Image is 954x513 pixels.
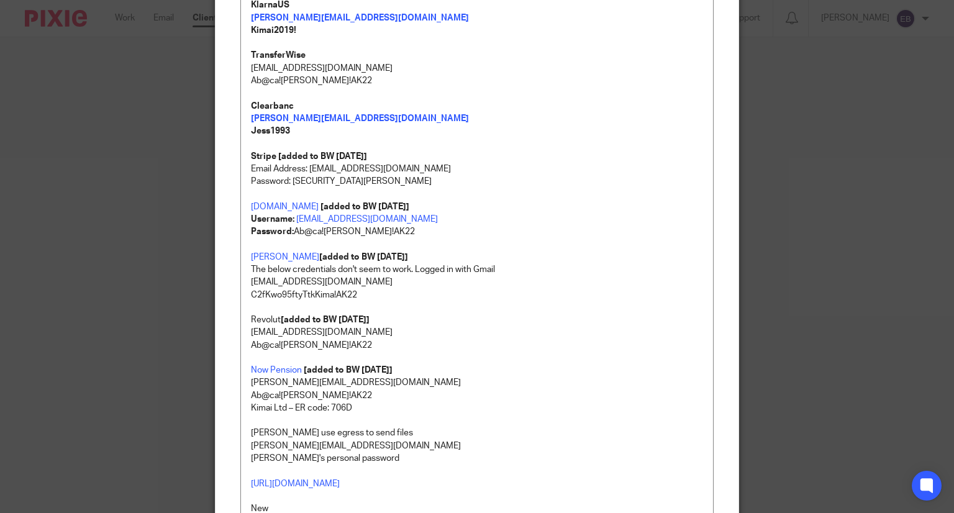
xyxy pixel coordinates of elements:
[251,114,469,123] a: [PERSON_NAME][EMAIL_ADDRESS][DOMAIN_NAME]
[251,326,704,338] p: [EMAIL_ADDRESS][DOMAIN_NAME]
[304,366,393,375] strong: [added to BW [DATE]]
[251,26,296,35] strong: Kimai2019!
[251,102,294,111] strong: Clearbanc
[251,479,340,488] a: [URL][DOMAIN_NAME]
[251,75,704,150] p: Ab@ca![PERSON_NAME]!AK22
[251,276,704,288] p: [EMAIL_ADDRESS][DOMAIN_NAME]
[251,253,319,261] a: [PERSON_NAME]
[251,163,704,175] p: Email Address: [EMAIL_ADDRESS][DOMAIN_NAME]
[251,62,704,75] p: [EMAIL_ADDRESS][DOMAIN_NAME]
[281,316,370,324] strong: [added to BW [DATE]]
[251,339,704,352] p: Ab@ca![PERSON_NAME]!AK22
[251,289,704,301] p: C2fKwo95ftyTtkKima!AK22
[251,215,294,224] strong: Username:
[251,175,704,188] p: Password: [SECURITY_DATA][PERSON_NAME]
[251,227,294,236] strong: Password:
[251,127,290,135] strong: Jess1993
[251,1,289,9] strong: KlarnaUS
[320,202,409,211] strong: [added to BW [DATE]]
[251,402,704,414] p: Kimai Ltd – ER code: 706D
[251,376,704,389] p: [PERSON_NAME][EMAIL_ADDRESS][DOMAIN_NAME]
[251,152,367,161] strong: Stripe [added to BW [DATE]]
[296,215,438,224] a: [EMAIL_ADDRESS][DOMAIN_NAME]
[251,213,704,238] p: Ab@ca![PERSON_NAME]!AK22
[251,263,704,276] p: The below credentials don't seem to work. Logged in with Gmail
[251,427,704,439] p: [PERSON_NAME] use egress to send files
[251,389,704,402] p: Ab@ca![PERSON_NAME]!AK22
[251,314,704,326] p: Revolut
[251,366,302,375] a: Now Pension
[251,14,469,22] a: [PERSON_NAME][EMAIL_ADDRESS][DOMAIN_NAME]
[251,452,704,490] p: [PERSON_NAME]'s personal password
[251,51,306,60] strong: TransferWise
[319,253,408,261] strong: [added to BW [DATE]]
[251,202,319,211] a: [DOMAIN_NAME]
[251,440,704,452] p: [PERSON_NAME][EMAIL_ADDRESS][DOMAIN_NAME]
